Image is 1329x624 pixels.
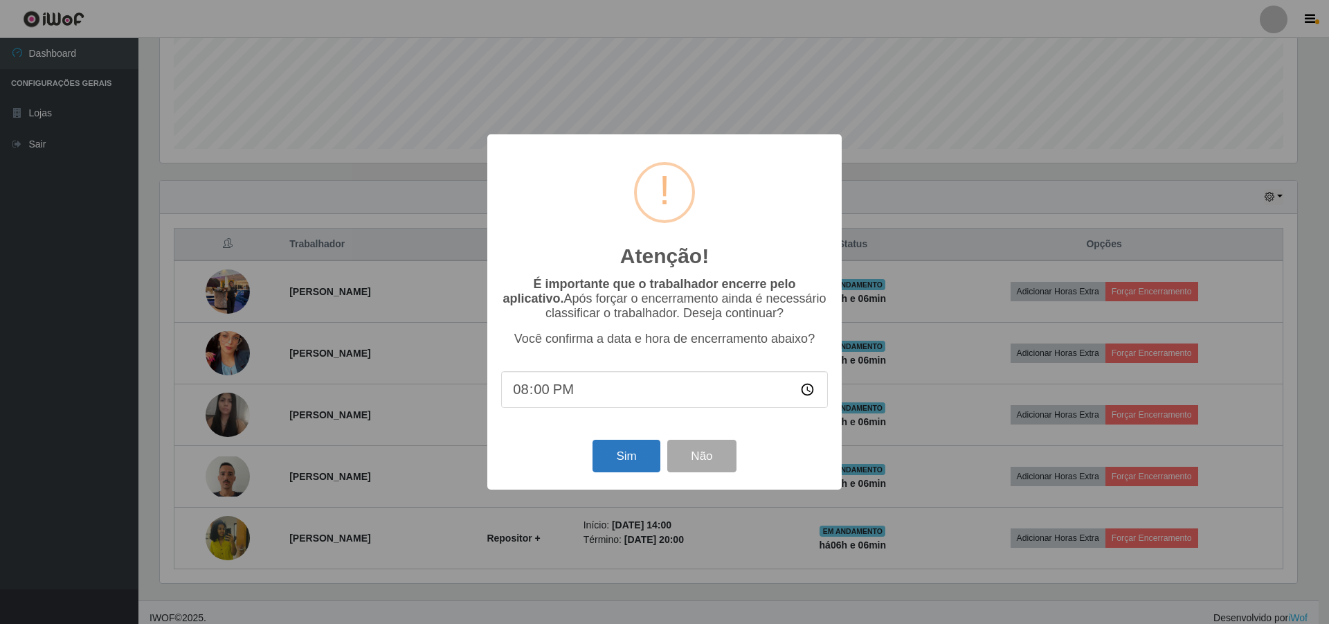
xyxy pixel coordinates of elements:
[620,244,709,269] h2: Atenção!
[667,440,736,472] button: Não
[501,332,828,346] p: Você confirma a data e hora de encerramento abaixo?
[503,277,795,305] b: É importante que o trabalhador encerre pelo aplicativo.
[593,440,660,472] button: Sim
[501,277,828,321] p: Após forçar o encerramento ainda é necessário classificar o trabalhador. Deseja continuar?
